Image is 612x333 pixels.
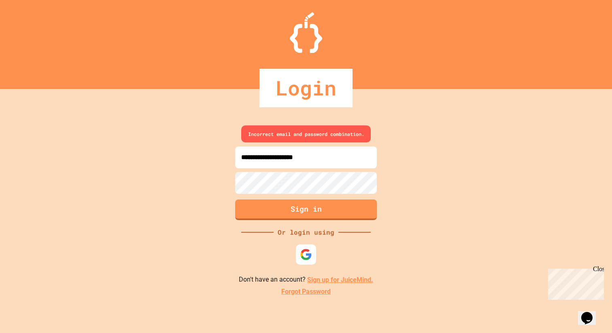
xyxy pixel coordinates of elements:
[290,12,322,53] img: Logo.svg
[259,69,353,107] div: Login
[300,248,312,261] img: google-icon.svg
[241,125,371,142] div: Incorrect email and password combination.
[235,199,377,220] button: Sign in
[239,275,373,285] p: Don't have an account?
[274,227,338,237] div: Or login using
[307,276,373,284] a: Sign up for JuiceMind.
[3,3,56,51] div: Chat with us now!Close
[545,265,604,300] iframe: chat widget
[281,287,331,297] a: Forgot Password
[578,301,604,325] iframe: chat widget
